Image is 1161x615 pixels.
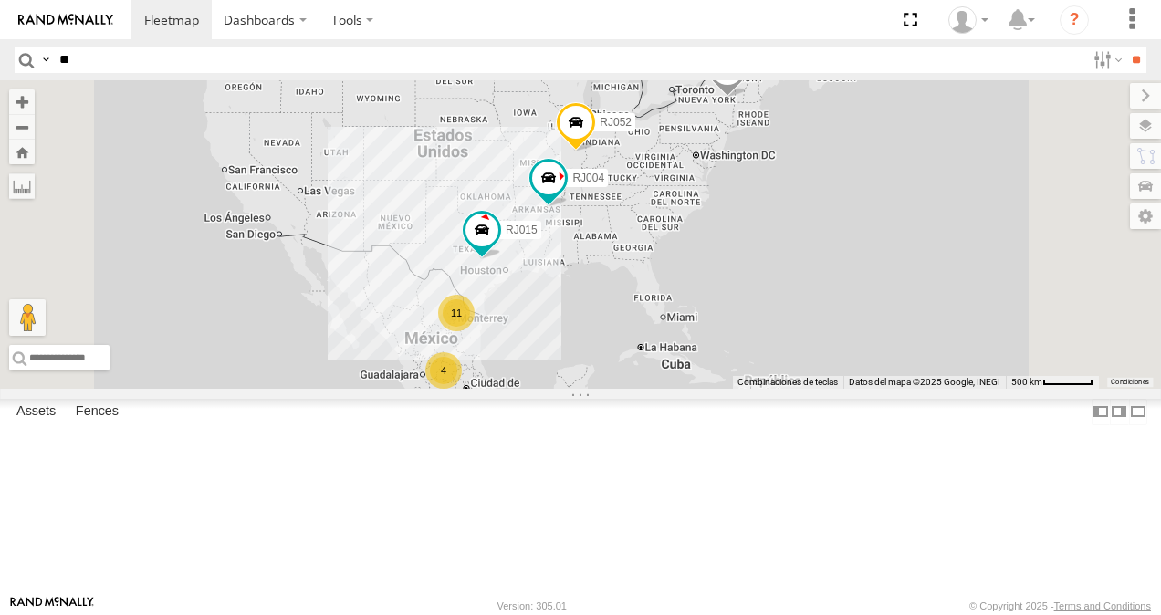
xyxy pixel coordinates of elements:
[425,352,462,389] div: 4
[38,47,53,73] label: Search Query
[10,597,94,615] a: Visit our Website
[1130,203,1161,229] label: Map Settings
[9,140,35,164] button: Zoom Home
[1054,600,1151,611] a: Terms and Conditions
[9,299,46,336] button: Arrastra el hombrecito naranja al mapa para abrir Street View
[438,295,475,331] div: 11
[969,600,1151,611] div: © Copyright 2025 -
[67,399,128,424] label: Fences
[942,6,995,34] div: XPD GLOBAL
[1111,379,1149,386] a: Condiciones
[1060,5,1089,35] i: ?
[7,399,65,424] label: Assets
[1110,399,1128,425] label: Dock Summary Table to the Right
[849,377,1000,387] span: Datos del mapa ©2025 Google, INEGI
[1092,399,1110,425] label: Dock Summary Table to the Left
[9,89,35,114] button: Zoom in
[9,114,35,140] button: Zoom out
[1011,377,1042,387] span: 500 km
[737,376,838,389] button: Combinaciones de teclas
[1086,47,1125,73] label: Search Filter Options
[497,600,567,611] div: Version: 305.01
[1006,376,1099,389] button: Escala del mapa: 500 km por 52 píxeles
[572,172,604,184] span: RJ004
[9,173,35,199] label: Measure
[600,117,632,130] span: RJ052
[1129,399,1147,425] label: Hide Summary Table
[18,14,113,26] img: rand-logo.svg
[506,224,538,236] span: RJ015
